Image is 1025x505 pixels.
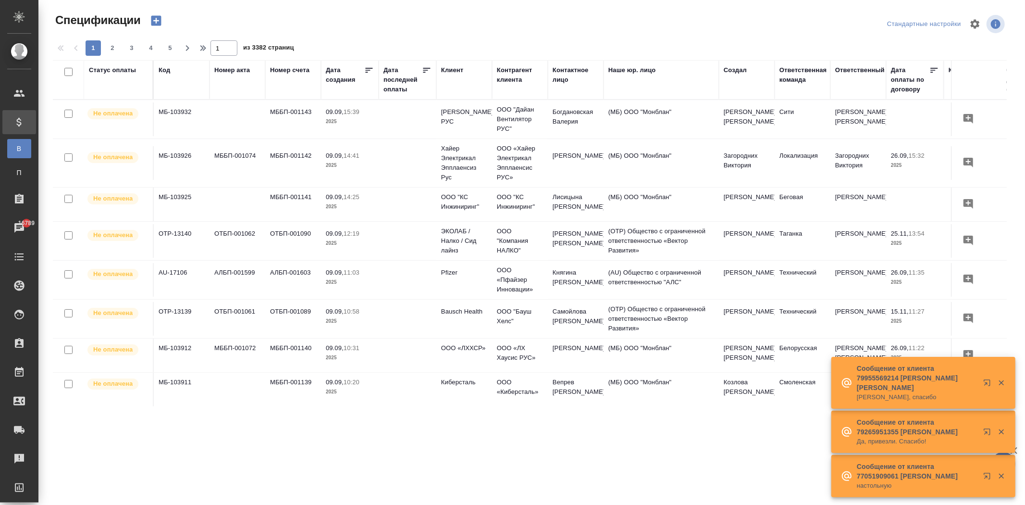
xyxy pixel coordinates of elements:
[857,417,977,437] p: Сообщение от клиента 79265951355 [PERSON_NAME]
[857,481,977,491] p: настольную
[210,263,265,297] td: АЛБП-001599
[210,339,265,372] td: МББП-001072
[548,263,604,297] td: Княгина [PERSON_NAME]
[891,353,939,363] p: 2025
[162,40,178,56] button: 5
[885,17,963,32] div: split button
[835,65,885,75] div: Ответственный
[326,379,344,386] p: 09.09,
[265,339,321,372] td: МББП-001140
[326,387,374,397] p: 2025
[909,230,925,237] p: 13:54
[154,102,210,136] td: МБ-103932
[891,239,939,248] p: 2025
[977,467,1000,490] button: Открыть в новой вкладке
[441,343,487,353] p: ООО «ЛХХСР»
[891,230,909,237] p: 25.11,
[441,378,487,387] p: Киберсталь
[344,193,359,201] p: 14:25
[326,344,344,352] p: 09.09,
[344,230,359,237] p: 12:19
[719,146,775,180] td: Загородних Виктория
[326,108,344,115] p: 09.09,
[891,152,909,159] p: 26.09,
[719,339,775,372] td: [PERSON_NAME] [PERSON_NAME]
[548,373,604,406] td: Вепрев [PERSON_NAME]
[93,109,133,118] p: Не оплачена
[497,265,543,294] p: ООО «Пфайзер Инновации»
[124,40,139,56] button: 3
[383,65,422,94] div: Дата последней оплаты
[2,216,36,240] a: 16789
[891,308,909,315] p: 15.11,
[154,224,210,258] td: OTP-13140
[775,263,830,297] td: Технический
[857,364,977,392] p: Сообщение от клиента 79955569214 [PERSON_NAME] [PERSON_NAME]
[548,302,604,336] td: Самойлова [PERSON_NAME]
[604,373,719,406] td: (МБ) ООО "Монблан"
[830,263,886,297] td: [PERSON_NAME]
[93,152,133,162] p: Не оплачена
[608,65,656,75] div: Наше юр. лицо
[977,373,1000,396] button: Открыть в новой вкладке
[548,102,604,136] td: Богдановская Валерия
[497,343,543,363] p: ООО «ЛХ Хаусис РУС»
[93,345,133,354] p: Не оплачена
[775,146,830,180] td: Локализация
[604,263,719,297] td: (AU) Общество с ограниченной ответственностью "АЛС"
[265,188,321,221] td: МББП-001141
[159,65,170,75] div: Код
[210,224,265,258] td: ОТБП-001062
[497,227,543,255] p: ООО "Компания НАЛКО"
[497,307,543,326] p: ООО "Бауш Хелс"
[719,102,775,136] td: [PERSON_NAME] [PERSON_NAME]
[143,43,159,53] span: 4
[265,373,321,406] td: МББП-001139
[548,188,604,221] td: Лисицына [PERSON_NAME]
[243,42,294,56] span: из 3382 страниц
[857,392,977,402] p: [PERSON_NAME], спасибо
[7,163,31,182] a: П
[265,302,321,336] td: ОТБП-001089
[719,263,775,297] td: [PERSON_NAME]
[326,161,374,170] p: 2025
[604,300,719,338] td: (OTP) Общество с ограниченной ответственностью «Вектор Развития»
[326,117,374,126] p: 2025
[154,188,210,221] td: МБ-103925
[987,15,1007,33] span: Посмотреть информацию
[830,373,886,406] td: Козлова [PERSON_NAME]
[344,269,359,276] p: 11:03
[779,65,827,85] div: Ответственная команда
[497,105,543,134] p: ООО "Дайан Вентилятор РУС"
[154,302,210,336] td: OTP-13139
[830,339,886,372] td: [PERSON_NAME] [PERSON_NAME]
[857,437,977,446] p: Да, привезли. Спасибо!
[775,102,830,136] td: Сити
[891,269,909,276] p: 26.09,
[12,144,26,153] span: В
[497,65,543,85] div: Контрагент клиента
[326,152,344,159] p: 09.09,
[154,373,210,406] td: МБ-103911
[270,65,309,75] div: Номер счета
[326,230,344,237] p: 09.09,
[991,428,1011,436] button: Закрыть
[344,379,359,386] p: 10:20
[265,224,321,258] td: ОТБП-001090
[143,40,159,56] button: 4
[154,263,210,297] td: AU-17106
[441,144,487,182] p: Хайер Электрикал Эпплаенсиз Рус
[12,218,40,228] span: 16789
[775,302,830,336] td: Технический
[12,168,26,177] span: П
[719,373,775,406] td: Козлова [PERSON_NAME]
[214,65,250,75] div: Номер акта
[210,146,265,180] td: МББП-001074
[891,65,929,94] div: Дата оплаты по договору
[891,316,939,326] p: 2025
[441,307,487,316] p: Bausch Health
[891,161,939,170] p: 2025
[830,146,886,180] td: Загородних Виктория
[7,139,31,158] a: В
[53,13,141,28] span: Спецификации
